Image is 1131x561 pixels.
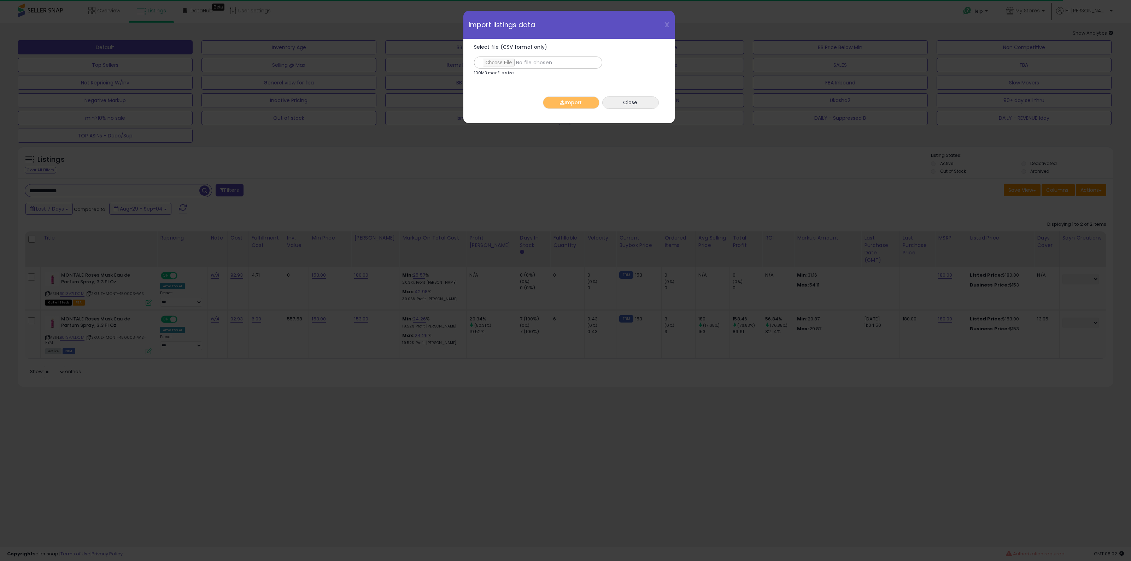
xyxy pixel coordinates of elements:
span: Import listings data [469,22,535,28]
button: Import [543,96,599,109]
button: Close [602,96,659,109]
p: 100MB max file size [474,71,514,75]
span: X [664,20,669,30]
span: Select file (CSV format only) [474,43,547,51]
